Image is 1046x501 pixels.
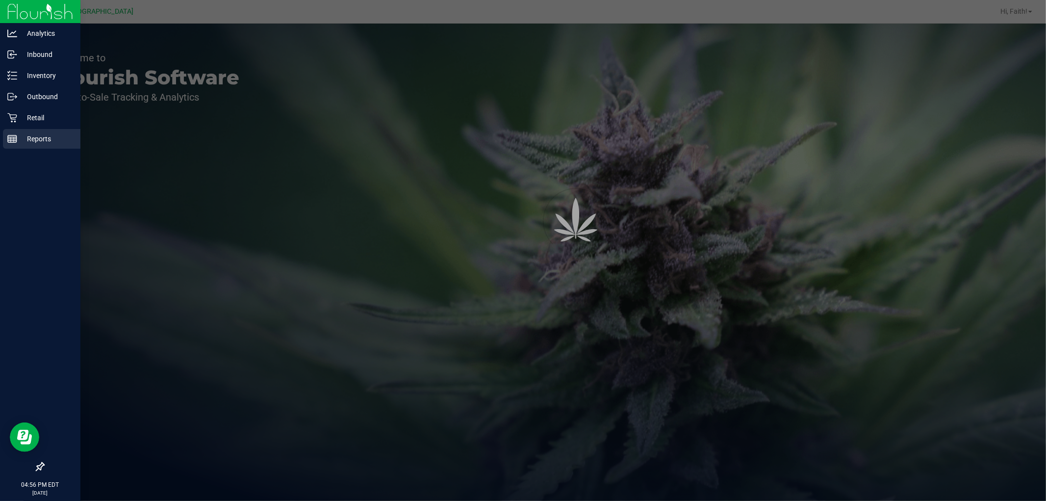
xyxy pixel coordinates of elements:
[7,113,17,123] inline-svg: Retail
[7,71,17,80] inline-svg: Inventory
[4,489,76,497] p: [DATE]
[7,28,17,38] inline-svg: Analytics
[7,50,17,59] inline-svg: Inbound
[17,91,76,103] p: Outbound
[7,92,17,102] inline-svg: Outbound
[7,134,17,144] inline-svg: Reports
[10,422,39,452] iframe: Resource center
[17,27,76,39] p: Analytics
[17,49,76,60] p: Inbound
[4,480,76,489] p: 04:56 PM EDT
[17,70,76,81] p: Inventory
[17,133,76,145] p: Reports
[17,112,76,124] p: Retail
